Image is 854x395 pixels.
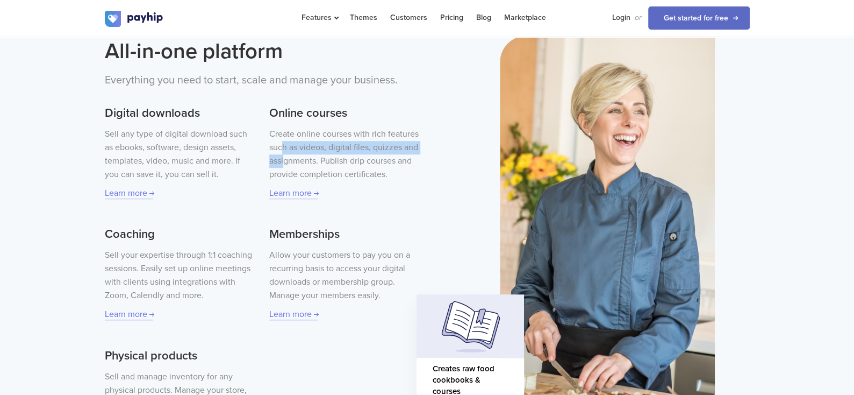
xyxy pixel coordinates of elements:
a: Learn more [105,309,153,320]
span: Features [302,13,337,22]
a: Learn more [269,188,318,199]
p: Create online courses with rich features such as videos, digital files, quizzes and assignments. ... [269,128,419,181]
a: Learn more [105,188,153,199]
img: logo.svg [105,11,164,27]
p: Everything you need to start, scale and manage your business. [105,72,419,89]
img: homepage-hero-card-image.svg [417,294,524,358]
h2: All-in-one platform [105,36,419,67]
h3: Coaching [105,226,254,243]
p: Allow your customers to pay you on a recurring basis to access your digital downloads or membersh... [269,249,419,302]
p: Sell any type of digital download such as ebooks, software, design assets, templates, video, musi... [105,128,254,181]
p: Sell your expertise through 1:1 coaching sessions. Easily set up online meetings with clients usi... [105,249,254,302]
a: Get started for free [648,6,750,30]
a: Learn more [269,309,318,320]
h3: Memberships [269,226,419,243]
h3: Online courses [269,105,419,122]
h3: Digital downloads [105,105,254,122]
h3: Physical products [105,348,254,365]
